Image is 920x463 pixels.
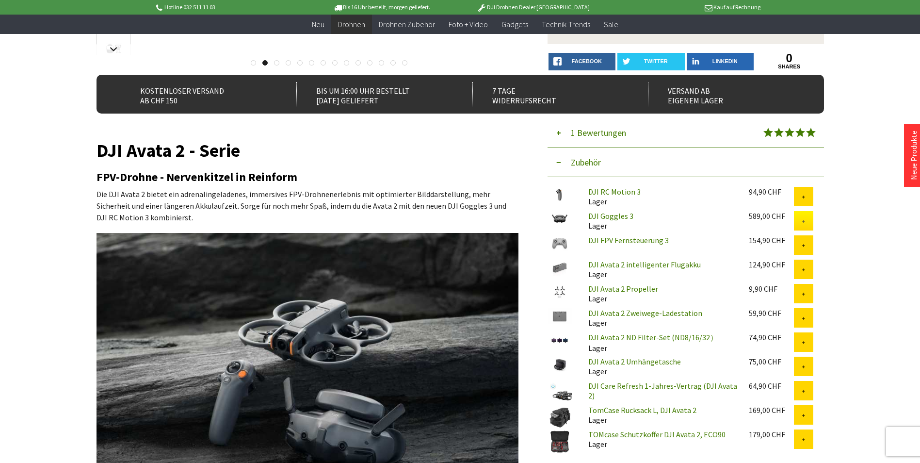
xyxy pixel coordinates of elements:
[379,19,435,29] span: Drohnen Zubehör
[548,118,824,148] button: 1 Bewertungen
[296,82,451,106] div: Bis um 16:00 Uhr bestellt [DATE] geliefert
[548,260,572,276] img: DJI Avata 2 intelligenter Flugakku
[97,171,518,183] h2: FPV-Drohne - Nervenkitzel in Reinform
[581,357,741,376] div: Lager
[331,15,372,34] a: Drohnen
[604,19,618,29] span: Sale
[442,15,495,34] a: Foto + Video
[548,148,824,177] button: Zubehör
[542,19,590,29] span: Technik-Trends
[581,332,741,353] div: Lager
[909,131,919,180] a: Neue Produkte
[588,187,641,197] a: DJI RC Motion 3
[687,53,754,70] a: LinkedIn
[581,308,741,328] div: Lager
[712,58,738,64] span: LinkedIn
[749,332,794,342] div: 74,90 CHF
[749,211,794,221] div: 589,00 CHF
[588,357,681,366] a: DJI Avata 2 Umhängetasche
[581,187,741,206] div: Lager
[306,1,457,13] p: Bis 16 Uhr bestellt, morgen geliefert.
[749,405,794,415] div: 169,00 CHF
[588,211,633,221] a: DJI Goggles 3
[548,284,572,300] img: DJI Avata 2 Propeller
[472,82,627,106] div: 7 Tage Widerrufsrecht
[749,381,794,391] div: 64,90 CHF
[449,19,488,29] span: Foto + Video
[548,235,572,251] img: DJI FPV Fernsteuerung 3
[548,211,572,227] img: DJI Goggles 3
[756,64,823,70] a: shares
[548,357,572,373] img: DJI Avata 2 Umhängetasche
[588,308,702,318] a: DJI Avata 2 Zweiwege-Ladestation
[581,260,741,279] div: Lager
[312,19,324,29] span: Neu
[155,1,306,13] p: Hotline 032 511 11 03
[588,260,701,269] a: DJI Avata 2 intelligenter Flugakku
[338,19,365,29] span: Drohnen
[648,82,803,106] div: Versand ab eigenem Lager
[588,381,737,400] a: DJI Care Refresh 1-Jahres-Vertrag (DJI Avata 2)
[749,187,794,197] div: 94,90 CHF
[548,430,572,454] img: TOMcase Schutzkoffer DJI Avata 2, ECO90
[749,430,794,439] div: 179,00 CHF
[572,58,602,64] span: facebook
[644,58,668,64] span: twitter
[749,235,794,245] div: 154,90 CHF
[501,19,528,29] span: Gadgets
[548,405,572,430] img: TomCase Rucksack L, DJI Avata 2
[549,53,616,70] a: facebook
[756,53,823,64] a: 0
[588,332,718,342] a: DJI Avata 2 ND Filter-Set (ND8/16/32）
[495,15,535,34] a: Gadgets
[372,15,442,34] a: Drohnen Zubehör
[548,381,572,405] img: DJI Care Refresh 1-Jahres-Vertrag (DJI Avata 2)
[581,284,741,303] div: Lager
[749,260,794,269] div: 124,90 CHF
[749,308,794,318] div: 59,90 CHF
[548,187,572,203] img: DJI RC Motion 3
[457,1,609,13] p: DJI Drohnen Dealer [GEOGRAPHIC_DATA]
[97,188,518,223] p: Die DJI Avata 2 bietet ein adrenalingeladenes, immersives FPV-Drohnenerlebnis mit optimierter Bil...
[588,284,658,294] a: DJI Avata 2 Propeller
[617,53,685,70] a: twitter
[749,357,794,366] div: 75,00 CHF
[581,211,741,231] div: Lager
[609,1,760,13] p: Kauf auf Rechnung
[581,430,741,449] div: Lager
[121,82,275,106] div: Kostenloser Versand ab CHF 150
[597,15,625,34] a: Sale
[305,15,331,34] a: Neu
[588,405,696,415] a: TomCase Rucksack L, DJI Avata 2
[548,332,572,348] img: DJI Avata 2 ND Filter-Set (ND8/16/32）
[97,144,518,157] h1: DJI Avata 2 - Serie
[588,235,669,245] a: DJI FPV Fernsteuerung 3
[548,308,572,324] img: DJI Avata 2 Zweiwege-Ladestation
[588,430,726,439] a: TOMcase Schutzkoffer DJI Avata 2, ECO90
[535,15,597,34] a: Technik-Trends
[749,284,794,294] div: 9,90 CHF
[581,405,741,425] div: Lager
